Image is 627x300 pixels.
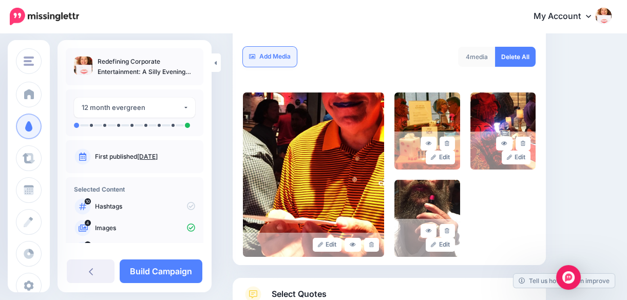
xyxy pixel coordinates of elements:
a: Add Media [243,47,297,67]
p: First published [95,152,195,161]
img: ffc270489d4845c6e4c7856332f3f290_thumb.jpg [74,57,92,75]
div: media [458,47,496,67]
span: 4 [85,220,91,226]
a: Edit [426,238,455,252]
p: Images [95,223,195,233]
div: 12 month evergreen [82,102,183,114]
span: 10 [85,198,91,204]
a: Edit [502,151,531,164]
a: [DATE] [137,153,158,160]
img: b348c8c80a8153f5c587e18cbda068b0_large.jpg [394,180,460,257]
img: Y7HF72WCAMGUGAAHU0VTAXJRANZQY2G7_large.JPG [394,92,460,170]
img: 0OQCW0SVYTY1BCJAZ7QV4VXI5MN21ODR_large.JPG [243,92,384,257]
img: menu.png [24,57,34,66]
a: Edit [426,151,455,164]
a: Edit [313,238,342,252]
a: My Account [523,4,612,29]
h4: Selected Content [74,185,195,193]
button: 12 month evergreen [74,98,195,118]
span: 4 [466,53,470,61]
p: Hashtags [95,202,195,211]
p: Redefining Corporate Entertainment: A Silly Evening for “Serious” Engineers [98,57,195,77]
img: Missinglettr [10,8,79,25]
span: 14 [85,241,91,248]
a: Delete All [495,47,536,67]
img: NL1U4RQ12RVLUERAPH3U470AKKT7HGQU_large.JPG [470,92,536,170]
a: Tell us how we can improve [514,274,615,288]
div: Open Intercom Messenger [556,265,581,290]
